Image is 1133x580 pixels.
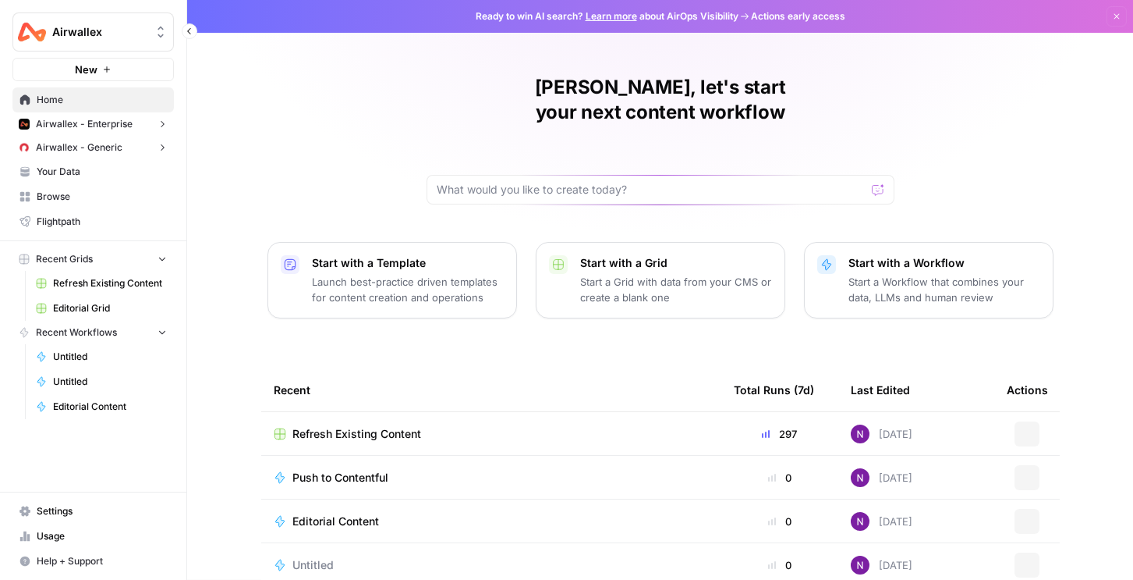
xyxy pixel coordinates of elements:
a: Untitled [29,369,174,394]
div: [DATE] [851,425,912,443]
span: Refresh Existing Content [292,426,421,442]
span: Editorial Content [53,400,167,414]
div: Last Edited [851,368,910,411]
div: 0 [734,557,826,573]
p: Start with a Template [312,255,504,271]
div: Actions [1007,368,1048,411]
h1: [PERSON_NAME], let's start your next content workflow [427,75,894,125]
span: Actions early access [751,9,845,23]
button: New [12,58,174,81]
div: 0 [734,514,826,529]
div: [DATE] [851,512,912,531]
span: Usage [37,529,167,543]
span: Refresh Existing Content [53,276,167,290]
img: kedmmdess6i2jj5txyq6cw0yj4oc [851,468,869,487]
span: Home [37,93,167,107]
span: Browse [37,190,167,204]
button: Start with a GridStart a Grid with data from your CMS or create a blank one [536,242,785,318]
span: Editorial Grid [53,301,167,315]
span: Flightpath [37,215,167,229]
span: Settings [37,504,167,518]
input: What would you like to create today? [437,182,866,197]
div: 0 [734,470,826,486]
span: Airwallex - Generic [36,141,122,155]
span: Airwallex - Enterprise [36,117,133,131]
span: Help + Support [37,554,167,568]
a: Refresh Existing Content [29,271,174,296]
button: Recent Grids [12,247,174,271]
div: [DATE] [851,468,912,487]
a: Refresh Existing Content [274,426,709,442]
span: Untitled [292,557,334,573]
span: Untitled [53,350,167,364]
p: Start a Grid with data from your CMS or create a blank one [580,274,772,305]
a: Home [12,87,174,112]
span: Ready to win AI search? about AirOps Visibility [476,9,738,23]
img: kedmmdess6i2jj5txyq6cw0yj4oc [851,556,869,575]
button: Airwallex - Enterprise [12,112,174,136]
p: Launch best-practice driven templates for content creation and operations [312,274,504,305]
button: Start with a TemplateLaunch best-practice driven templates for content creation and operations [267,242,517,318]
a: Browse [12,184,174,209]
button: Start with a WorkflowStart a Workflow that combines your data, LLMs and human review [804,242,1053,318]
div: Recent [274,368,709,411]
img: kedmmdess6i2jj5txyq6cw0yj4oc [851,512,869,531]
img: Airwallex Logo [18,18,46,46]
a: Untitled [274,557,709,573]
p: Start a Workflow that combines your data, LLMs and human review [848,274,1040,305]
a: Settings [12,499,174,524]
a: Push to Contentful [274,470,709,486]
img: psuvf5iw751v0ng144jc8469gioz [19,142,30,153]
span: Editorial Content [292,514,379,529]
a: Editorial Grid [29,296,174,321]
a: Untitled [29,344,174,369]
button: Help + Support [12,549,174,574]
span: Your Data [37,165,167,179]
span: Push to Contentful [292,470,388,486]
a: Usage [12,524,174,549]
span: Airwallex [52,24,147,40]
button: Airwallex - Generic [12,136,174,159]
span: Recent Grids [36,252,93,266]
div: 297 [734,426,826,442]
img: kedmmdess6i2jj5txyq6cw0yj4oc [851,425,869,443]
div: [DATE] [851,556,912,575]
img: lwa1ff0noqwrdp5hunhziej8d536 [19,119,30,130]
p: Start with a Workflow [848,255,1040,271]
a: Editorial Content [29,394,174,419]
a: Learn more [586,10,637,22]
div: Total Runs (7d) [734,368,814,411]
span: Recent Workflows [36,326,117,340]
a: Your Data [12,159,174,184]
a: Editorial Content [274,514,709,529]
button: Recent Workflows [12,321,174,344]
span: New [75,62,97,77]
p: Start with a Grid [580,255,772,271]
button: Workspace: Airwallex [12,12,174,52]
span: Untitled [53,375,167,389]
a: Flightpath [12,209,174,234]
